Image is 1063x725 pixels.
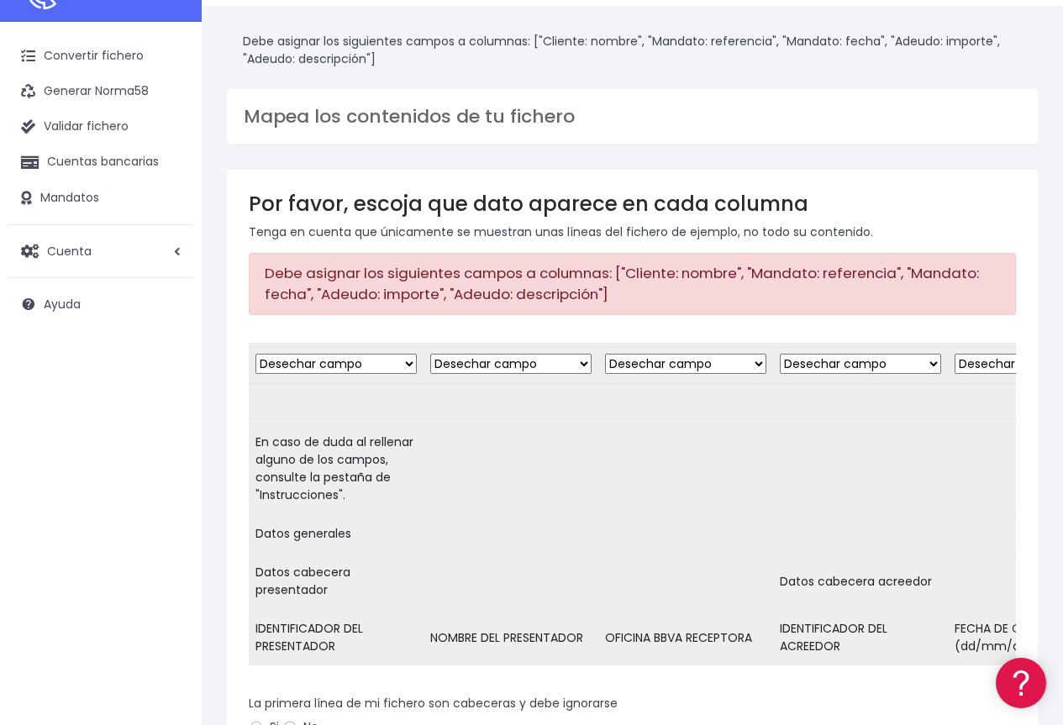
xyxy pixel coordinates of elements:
p: Tenga en cuenta que únicamente se muestran unas líneas del fichero de ejemplo, no todo su contenido. [249,223,1016,241]
td: En caso de duda al rellenar alguno de los campos, consulte la pestaña de "Instrucciones". [249,423,424,515]
span: Ayuda [44,296,81,313]
a: Cuenta [8,234,193,269]
div: Debe asignar los siguientes campos a columnas: ["Cliente: nombre", "Mandato: referencia", "Mandat... [227,23,1038,77]
a: Validar fichero [8,109,193,144]
label: La primera línea de mi fichero son cabeceras y debe ignorarse [249,695,618,712]
a: Convertir fichero [8,39,193,74]
h3: Por favor, escoja que dato aparece en cada columna [249,192,1016,216]
td: OFICINA BBVA RECEPTORA [598,610,773,666]
td: IDENTIFICADOR DEL PRESENTADOR [249,610,424,666]
div: Debe asignar los siguientes campos a columnas: ["Cliente: nombre", "Mandato: referencia", "Mandat... [249,253,1016,314]
td: Datos cabecera presentador [249,554,424,610]
td: NOMBRE DEL PRESENTADOR [424,610,598,666]
td: IDENTIFICADOR DEL ACREEDOR [773,610,948,666]
h3: Mapea los contenidos de tu fichero [244,106,1021,128]
span: Cuenta [47,242,92,259]
a: Mandatos [8,181,193,216]
a: Cuentas bancarias [8,144,193,180]
td: Datos cabecera acreedor [773,554,948,610]
a: Ayuda [8,286,193,322]
a: Generar Norma58 [8,74,193,109]
td: Datos generales [249,515,424,554]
